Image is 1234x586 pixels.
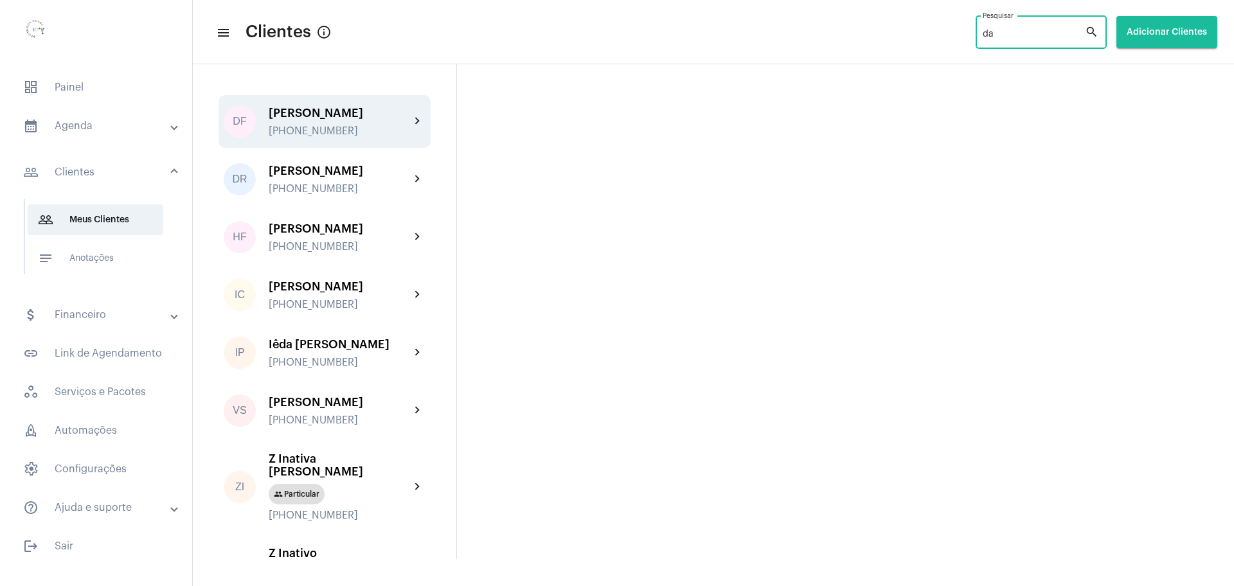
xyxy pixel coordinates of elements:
[23,307,39,323] mat-icon: sidenav icon
[224,395,256,427] div: VS
[410,172,425,187] mat-icon: chevron_right
[269,222,410,235] div: [PERSON_NAME]
[1085,24,1100,40] mat-icon: search
[23,500,39,515] mat-icon: sidenav icon
[23,118,39,134] mat-icon: sidenav icon
[269,396,410,409] div: [PERSON_NAME]
[23,500,172,515] mat-panel-title: Ajuda e suporte
[269,414,410,426] div: [PHONE_NUMBER]
[23,384,39,400] span: sidenav icon
[23,80,39,95] span: sidenav icon
[269,484,325,504] mat-chip: Particular
[23,346,39,361] mat-icon: sidenav icon
[8,152,192,193] mat-expansion-panel-header: sidenav iconClientes
[8,299,192,330] mat-expansion-panel-header: sidenav iconFinanceiro
[23,164,172,180] mat-panel-title: Clientes
[410,114,425,129] mat-icon: chevron_right
[269,299,410,310] div: [PHONE_NUMBER]
[311,19,337,45] button: Button that displays a tooltip when focused or hovered over
[216,25,229,40] mat-icon: sidenav icon
[13,377,179,407] span: Serviços e Pacotes
[269,338,410,351] div: Iêda [PERSON_NAME]
[224,105,256,138] div: DF
[410,345,425,360] mat-icon: chevron_right
[23,461,39,477] span: sidenav icon
[316,24,332,40] mat-icon: Button that displays a tooltip when focused or hovered over
[23,423,39,438] span: sidenav icon
[224,163,256,195] div: DR
[1116,16,1217,48] button: Adicionar Clientes
[13,415,179,446] span: Automações
[38,251,53,266] mat-icon: sidenav icon
[269,357,410,368] div: [PHONE_NUMBER]
[1127,28,1207,37] span: Adicionar Clientes
[23,164,39,180] mat-icon: sidenav icon
[269,547,410,573] div: Z Inativo [PERSON_NAME]
[13,72,179,103] span: Painel
[269,183,410,195] div: [PHONE_NUMBER]
[269,107,410,120] div: [PERSON_NAME]
[410,229,425,245] mat-icon: chevron_right
[410,287,425,303] mat-icon: chevron_right
[269,280,410,293] div: [PERSON_NAME]
[274,490,283,499] mat-icon: group
[269,241,410,253] div: [PHONE_NUMBER]
[224,337,256,369] div: IP
[983,30,1085,40] input: Pesquisar
[38,212,53,227] mat-icon: sidenav icon
[23,538,39,554] mat-icon: sidenav icon
[224,279,256,311] div: IC
[8,111,192,141] mat-expansion-panel-header: sidenav iconAgenda
[13,531,179,562] span: Sair
[8,492,192,523] mat-expansion-panel-header: sidenav iconAjuda e suporte
[8,193,192,292] div: sidenav iconClientes
[410,479,425,495] mat-icon: chevron_right
[28,204,163,235] span: Meus Clientes
[410,403,425,418] mat-icon: chevron_right
[269,452,410,478] div: Z Inativa [PERSON_NAME]
[269,125,410,137] div: [PHONE_NUMBER]
[10,6,62,58] img: 0d939d3e-dcd2-0964-4adc-7f8e0d1a206f.png
[246,22,311,42] span: Clientes
[13,338,179,369] span: Link de Agendamento
[28,243,163,274] span: Anotações
[23,118,172,134] mat-panel-title: Agenda
[224,221,256,253] div: HF
[269,510,410,521] div: [PHONE_NUMBER]
[23,307,172,323] mat-panel-title: Financeiro
[269,164,410,177] div: [PERSON_NAME]
[13,454,179,484] span: Configurações
[224,471,256,503] div: ZI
